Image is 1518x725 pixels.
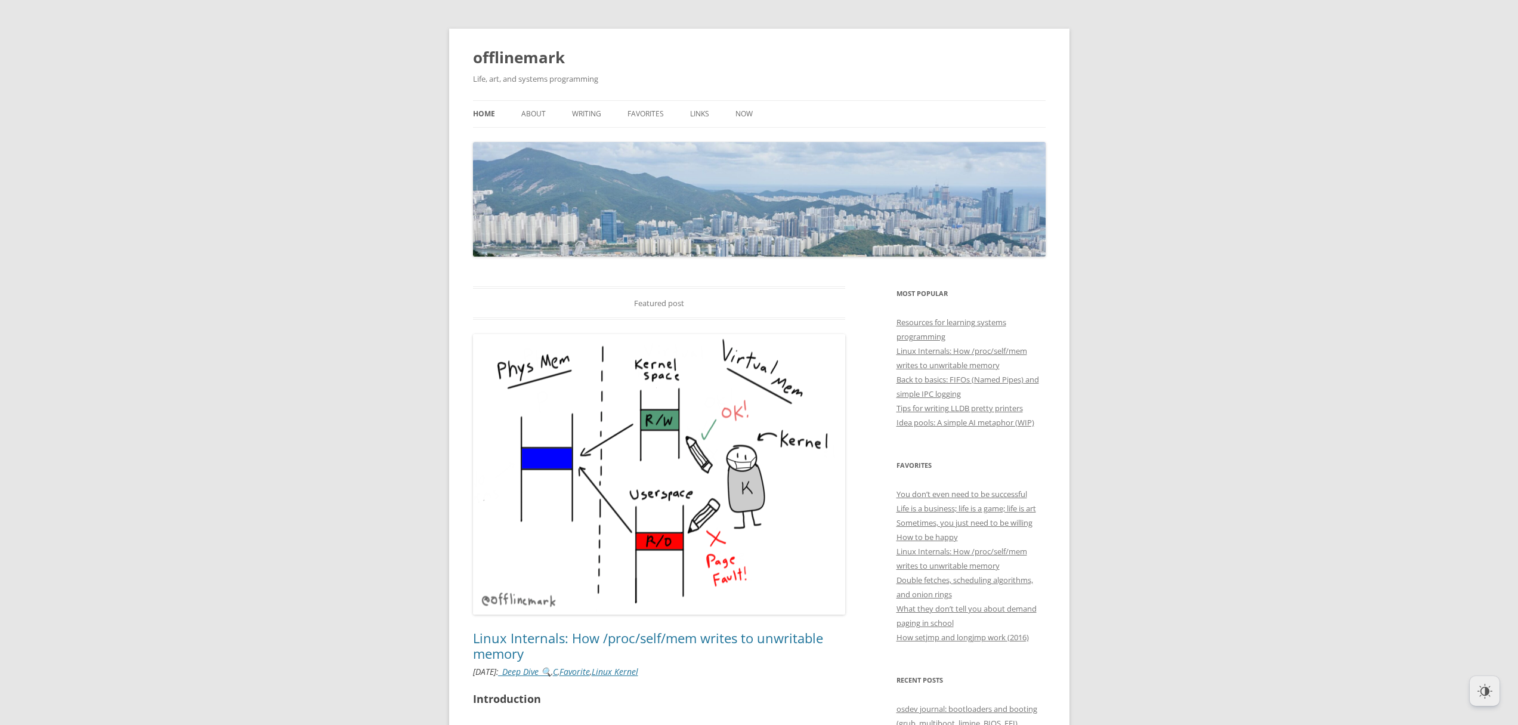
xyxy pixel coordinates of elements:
img: offlinemark [473,142,1046,257]
a: You don’t even need to be successful [896,489,1027,499]
a: What they don’t tell you about demand paging in school [896,603,1037,628]
i: : , , , [473,666,638,677]
a: Linux Internals: How /proc/self/mem writes to unwritable memory [473,629,823,662]
time: [DATE] [473,666,496,677]
a: Back to basics: FIFOs (Named Pipes) and simple IPC logging [896,374,1039,399]
h2: Life, art, and systems programming [473,72,1046,86]
a: About [521,101,546,127]
div: Featured post [473,286,846,320]
h3: Favorites [896,458,1046,473]
a: Now [735,101,753,127]
a: Favorites [627,101,664,127]
a: Links [690,101,709,127]
h3: Most Popular [896,286,1046,301]
a: Linux Kernel [592,666,638,677]
a: Favorite [559,666,590,677]
h3: Recent Posts [896,673,1046,687]
a: C [553,666,558,677]
h2: Introduction [473,690,846,708]
a: Double fetches, scheduling algorithms, and onion rings [896,575,1033,600]
a: How setjmp and longjmp work (2016) [896,632,1029,643]
a: _Deep Dive 🔍 [499,666,551,677]
a: Sometimes, you just need to be willing [896,517,1032,528]
a: Life is a business; life is a game; life is art [896,503,1036,514]
a: Tips for writing LLDB pretty printers [896,403,1023,414]
a: Linux Internals: How /proc/self/mem writes to unwritable memory [896,345,1027,371]
a: How to be happy [896,532,958,542]
a: Writing [572,101,601,127]
a: Idea pools: A simple AI metaphor (WIP) [896,417,1034,428]
a: Home [473,101,495,127]
a: Resources for learning systems programming [896,317,1006,342]
a: offlinemark [473,43,565,72]
a: Linux Internals: How /proc/self/mem writes to unwritable memory [896,546,1027,571]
